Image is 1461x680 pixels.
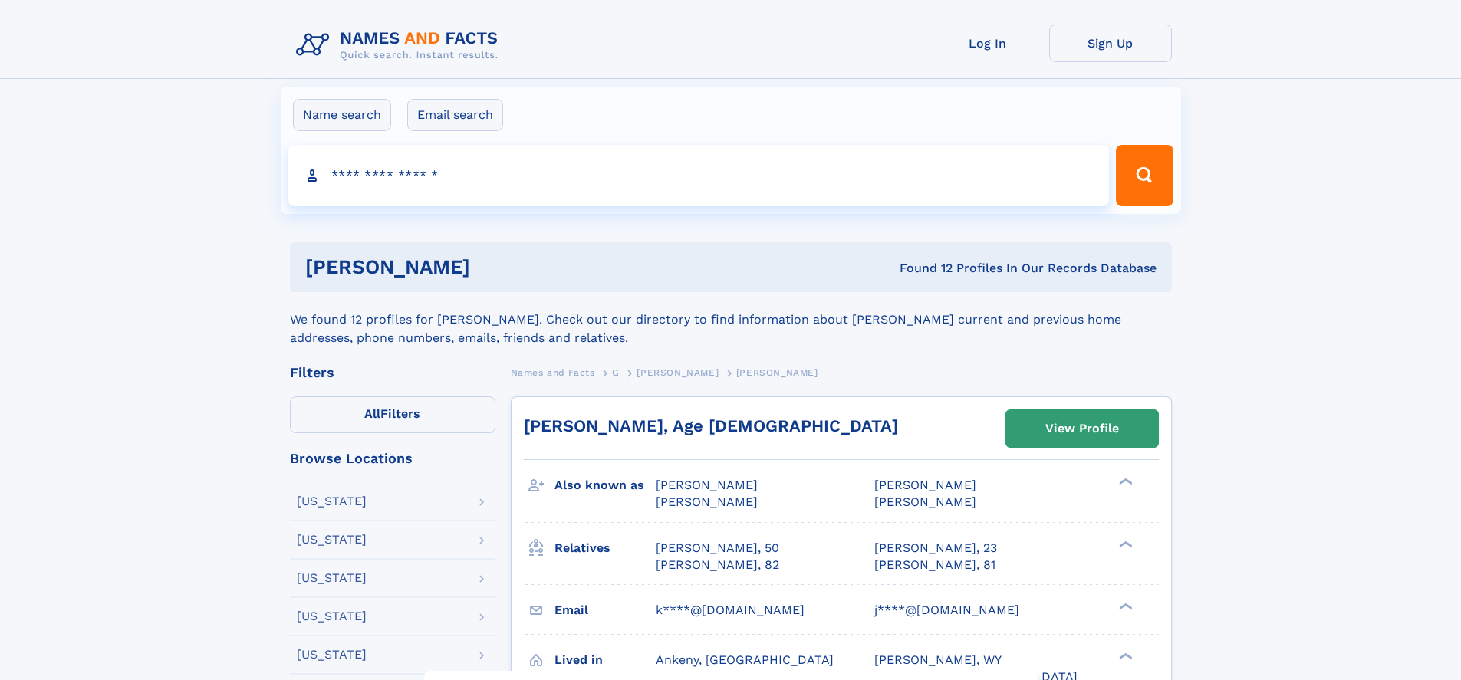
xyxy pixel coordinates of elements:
div: Browse Locations [290,452,495,465]
a: Log In [926,25,1049,62]
div: We found 12 profiles for [PERSON_NAME]. Check out our directory to find information about [PERSON... [290,292,1172,347]
a: Names and Facts [511,363,595,382]
div: ❯ [1115,539,1134,549]
h1: [PERSON_NAME] [305,258,685,277]
span: Ankeny, [GEOGRAPHIC_DATA] [656,652,834,667]
div: [US_STATE] [297,495,367,508]
label: Name search [293,99,391,131]
span: G [612,367,620,378]
span: [PERSON_NAME] [656,494,758,509]
div: [US_STATE] [297,649,367,661]
div: [US_STATE] [297,610,367,623]
div: ❯ [1115,477,1134,487]
a: G [612,363,620,382]
span: [PERSON_NAME] [656,478,758,492]
span: [PERSON_NAME], WY [874,652,1002,667]
h3: Relatives [554,535,656,561]
span: [PERSON_NAME] [637,367,719,378]
a: [PERSON_NAME], 50 [656,540,779,557]
h3: Lived in [554,647,656,673]
img: Logo Names and Facts [290,25,511,66]
div: View Profile [1045,411,1119,446]
a: [PERSON_NAME], 82 [656,557,779,573]
input: search input [288,145,1110,206]
div: Filters [290,366,495,379]
span: [PERSON_NAME] [874,478,976,492]
button: Search Button [1116,145,1173,206]
div: [US_STATE] [297,534,367,546]
a: [PERSON_NAME], 81 [874,557,995,573]
label: Filters [290,396,495,433]
a: View Profile [1006,410,1158,447]
a: [PERSON_NAME], Age [DEMOGRAPHIC_DATA] [524,416,898,435]
h3: Email [554,597,656,623]
div: ❯ [1115,651,1134,661]
h3: Also known as [554,472,656,498]
div: [US_STATE] [297,572,367,584]
a: [PERSON_NAME], 23 [874,540,997,557]
span: [PERSON_NAME] [874,494,976,509]
a: [PERSON_NAME] [637,363,719,382]
span: All [364,406,380,421]
span: [PERSON_NAME] [736,367,818,378]
div: Found 12 Profiles In Our Records Database [685,260,1157,277]
div: ❯ [1115,601,1134,611]
a: Sign Up [1049,25,1172,62]
label: Email search [407,99,503,131]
